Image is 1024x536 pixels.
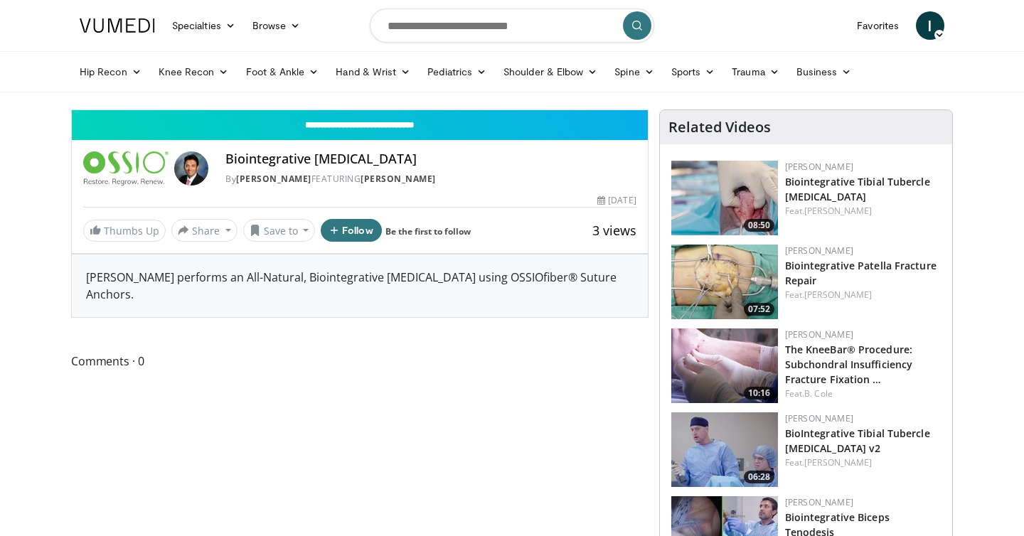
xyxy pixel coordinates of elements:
a: BioIntegrative Tibial Tubercle [MEDICAL_DATA] v2 [785,427,930,455]
a: [PERSON_NAME] [804,456,872,468]
a: [PERSON_NAME] [804,289,872,301]
a: 06:28 [671,412,778,487]
a: 07:52 [671,245,778,319]
a: Hand & Wrist [327,58,419,86]
input: Search topics, interventions [370,9,654,43]
span: 10:16 [744,387,774,400]
h4: Biointegrative [MEDICAL_DATA] [225,151,636,167]
a: Business [788,58,860,86]
a: Favorites [848,11,907,40]
span: 06:28 [744,471,774,483]
a: Biointegrative Patella Fracture Repair [785,259,937,287]
a: 08:50 [671,161,778,235]
span: Comments 0 [71,352,649,370]
a: [PERSON_NAME] [804,205,872,217]
div: By FEATURING [225,173,636,186]
div: [DATE] [597,194,636,207]
span: 3 views [592,222,636,239]
a: [PERSON_NAME] [785,161,853,173]
span: 07:52 [744,303,774,316]
a: Hip Recon [71,58,150,86]
a: Browse [244,11,309,40]
a: Thumbs Up [83,220,166,242]
a: Shoulder & Elbow [495,58,606,86]
img: Ossio [83,151,169,186]
img: 2fac5f83-3fa8-46d6-96c1-ffb83ee82a09.150x105_q85_crop-smart_upscale.jpg [671,412,778,487]
div: Feat. [785,205,941,218]
a: Trauma [723,58,788,86]
a: Specialties [164,11,244,40]
img: 711e638b-2741-4ad8-96b0-27da83aae913.150x105_q85_crop-smart_upscale.jpg [671,245,778,319]
img: Avatar [174,151,208,186]
a: Be the first to follow [385,225,471,237]
a: [PERSON_NAME] [785,496,853,508]
a: 10:16 [671,328,778,403]
a: Biointegrative Tibial Tubercle [MEDICAL_DATA] [785,175,930,203]
img: 14934b67-7d06-479f-8b24-1e3c477188f5.150x105_q85_crop-smart_upscale.jpg [671,161,778,235]
h4: Related Videos [668,119,771,136]
a: Knee Recon [150,58,238,86]
a: The KneeBar® Procedure: Subchondral Insufficiency Fracture Fixation … [785,343,913,386]
button: Follow [321,219,382,242]
div: Feat. [785,456,941,469]
a: [PERSON_NAME] [785,245,853,257]
button: Share [171,219,238,242]
a: Foot & Ankle [238,58,328,86]
div: [PERSON_NAME] performs an All-Natural, Biointegrative [MEDICAL_DATA] using OSSIOfiber® Suture Anc... [72,254,648,317]
img: VuMedi Logo [80,18,155,33]
a: [PERSON_NAME] [361,173,436,185]
div: Feat. [785,289,941,301]
a: Spine [606,58,662,86]
img: c7fa0e63-843a-41fb-b12c-ba711dda1bcc.150x105_q85_crop-smart_upscale.jpg [671,328,778,403]
a: [PERSON_NAME] [785,412,853,424]
a: I [916,11,944,40]
a: Pediatrics [419,58,495,86]
a: Sports [663,58,724,86]
a: B. Cole [804,387,833,400]
span: 08:50 [744,219,774,232]
div: Feat. [785,387,941,400]
a: [PERSON_NAME] [236,173,311,185]
button: Save to [243,219,316,242]
a: [PERSON_NAME] [785,328,853,341]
